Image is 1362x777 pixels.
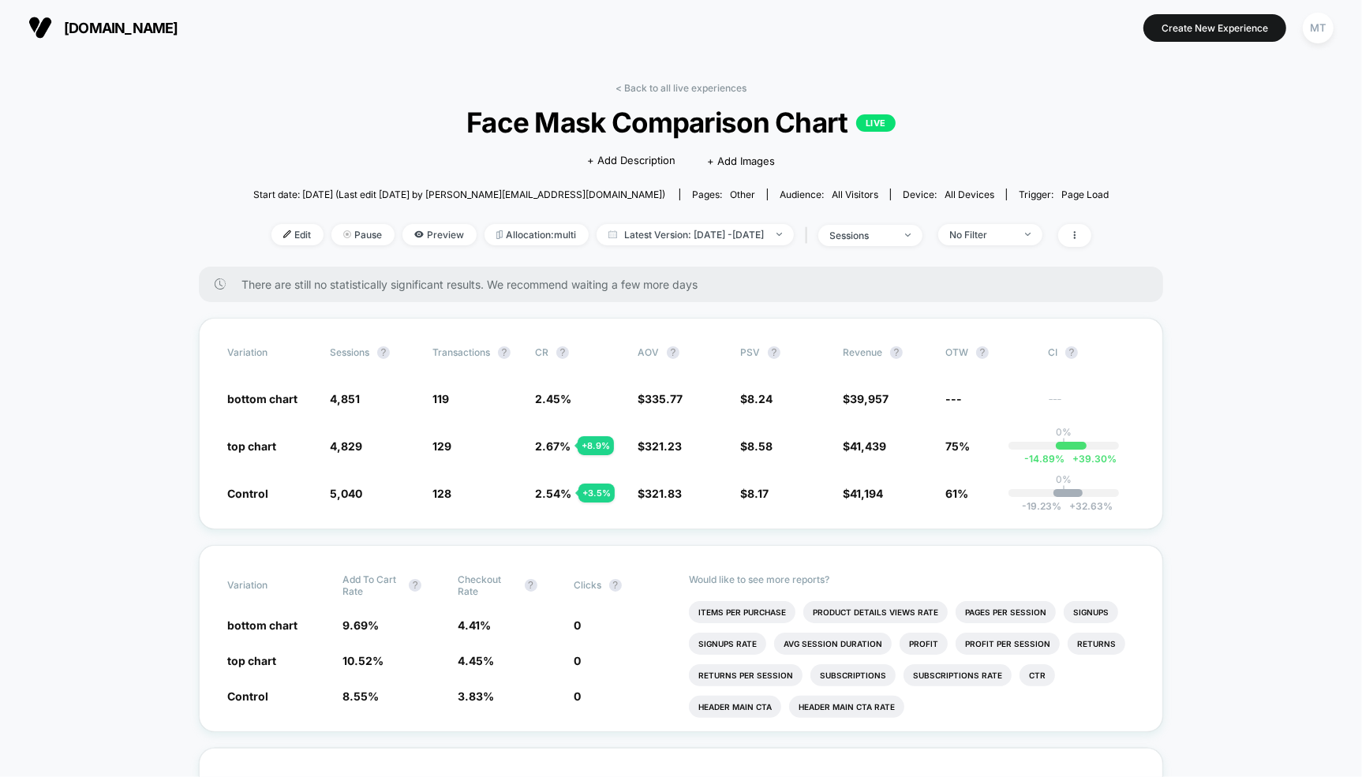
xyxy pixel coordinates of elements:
[956,601,1056,623] li: Pages Per Session
[850,392,889,405] span: 39,957
[900,633,948,655] li: Profit
[689,601,795,623] li: Items Per Purchase
[402,224,477,245] span: Preview
[1062,438,1065,450] p: |
[740,392,773,405] span: $
[330,487,362,500] span: 5,040
[24,15,183,40] button: [DOMAIN_NAME]
[1061,189,1109,200] span: Page Load
[1068,633,1125,655] li: Returns
[458,573,517,597] span: Checkout Rate
[890,346,903,359] button: ?
[689,573,1135,585] p: Would like to see more reports?
[747,392,773,405] span: 8.24
[609,579,622,592] button: ?
[774,633,892,655] li: Avg Session Duration
[843,439,886,453] span: $
[496,230,503,239] img: rebalance
[803,601,948,623] li: Product Details Views Rate
[432,487,451,500] span: 128
[1056,473,1072,485] p: 0%
[789,696,904,718] li: Header Main Cta Rate
[1019,189,1109,200] div: Trigger:
[227,392,297,405] span: bottom chart
[432,439,451,453] span: 129
[780,189,878,200] div: Audience:
[377,346,390,359] button: ?
[638,487,682,500] span: $
[689,633,766,655] li: Signups Rate
[535,392,571,405] span: 2.45 %
[810,664,896,686] li: Subscriptions
[578,484,615,502] div: + 3.5 %
[227,346,314,359] span: Variation
[227,654,276,667] span: top chart
[638,392,683,405] span: $
[409,579,421,592] button: ?
[1070,500,1076,512] span: +
[331,224,395,245] span: Pause
[343,230,351,238] img: end
[843,392,889,405] span: $
[458,689,495,703] span: 3.83 %
[802,224,818,247] span: |
[850,487,883,500] span: 41,194
[945,439,970,453] span: 75%
[956,633,1060,655] li: Profit Per Session
[330,346,369,358] span: Sessions
[1303,13,1334,43] div: MT
[498,346,511,359] button: ?
[1064,601,1118,623] li: Signups
[692,189,755,200] div: Pages:
[645,392,683,405] span: 335.77
[740,487,769,500] span: $
[645,439,682,453] span: 321.23
[458,654,495,667] span: 4.45 %
[850,439,886,453] span: 41,439
[689,696,781,718] li: Header Main Cta
[574,579,601,591] span: Clicks
[638,439,682,453] span: $
[1073,453,1079,465] span: +
[905,233,911,237] img: end
[945,392,962,405] span: ---
[342,573,401,597] span: Add To Cart Rate
[525,579,537,592] button: ?
[747,487,769,500] span: 8.17
[1062,500,1113,512] span: 32.63 %
[574,654,581,667] span: 0
[740,346,760,358] span: PSV
[856,114,896,132] p: LIVE
[28,16,52,39] img: Visually logo
[227,487,268,500] span: Control
[776,233,782,236] img: end
[574,618,581,632] span: 0
[535,346,548,358] span: CR
[1048,346,1135,359] span: CI
[843,487,883,500] span: $
[271,224,324,245] span: Edit
[832,189,878,200] span: All Visitors
[1298,12,1338,44] button: MT
[740,439,773,453] span: $
[1056,426,1072,438] p: 0%
[667,346,679,359] button: ?
[535,487,571,500] span: 2.54 %
[342,689,379,703] span: 8.55 %
[950,229,1013,241] div: No Filter
[689,664,803,686] li: Returns Per Session
[1048,394,1135,406] span: ---
[1065,346,1078,359] button: ?
[432,346,490,358] span: Transactions
[283,230,291,238] img: edit
[945,346,1032,359] span: OTW
[1025,453,1065,465] span: -14.89 %
[730,189,755,200] span: other
[768,346,780,359] button: ?
[535,439,571,453] span: 2.67 %
[608,230,617,238] img: calendar
[638,346,659,358] span: AOV
[485,224,589,245] span: Allocation: multi
[616,82,746,94] a: < Back to all live experiences
[227,689,268,703] span: Control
